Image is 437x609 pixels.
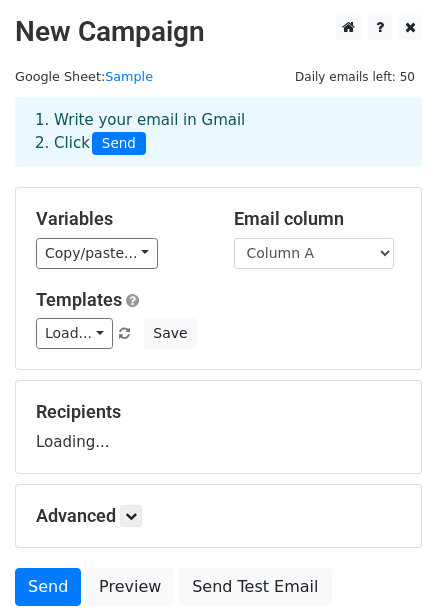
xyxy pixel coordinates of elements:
span: Daily emails left: 50 [288,66,422,88]
h5: Advanced [36,505,401,527]
small: Google Sheet: [15,69,153,84]
a: Load... [36,318,113,349]
button: Save [144,318,196,349]
a: Copy/paste... [36,238,158,269]
h5: Variables [36,208,204,230]
span: Send [92,132,146,156]
div: Loading... [36,401,401,453]
h5: Email column [234,208,402,230]
a: Daily emails left: 50 [288,69,422,84]
a: Send [15,568,81,606]
h2: New Campaign [15,15,422,49]
div: 1. Write your email in Gmail 2. Click [20,109,417,155]
h5: Recipients [36,401,401,423]
a: Templates [36,289,122,310]
a: Sample [105,69,153,84]
a: Send Test Email [179,568,331,606]
a: Preview [86,568,174,606]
